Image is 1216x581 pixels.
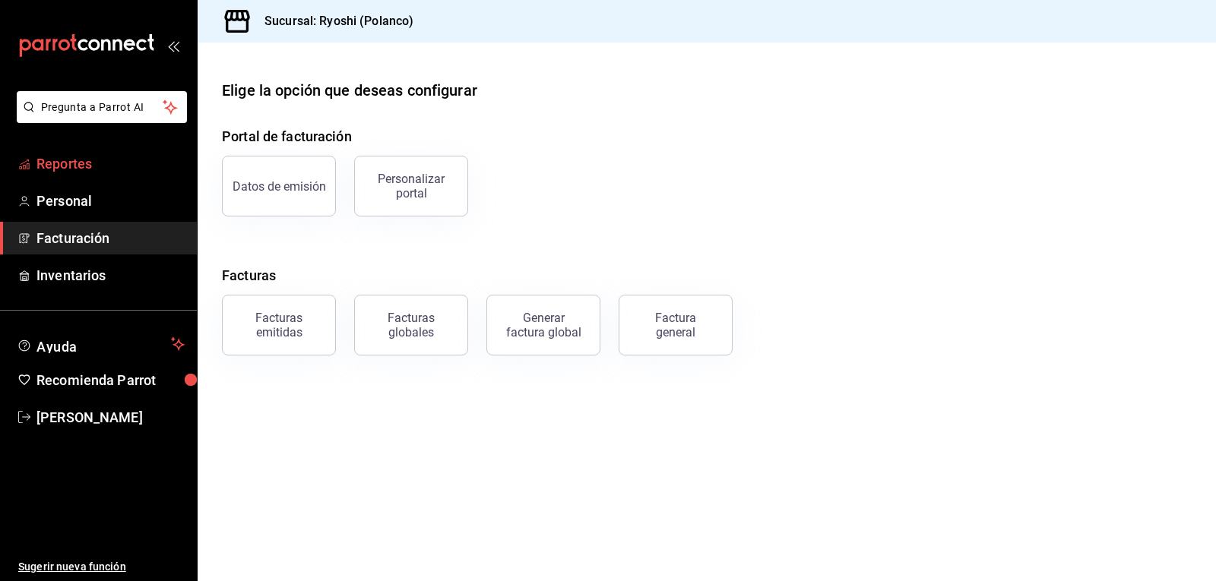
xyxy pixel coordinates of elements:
[17,91,187,123] button: Pregunta a Parrot AI
[222,265,1192,286] h4: Facturas
[354,156,468,216] button: Personalizar portal
[222,79,477,102] div: Elige la opción que deseas configurar
[36,191,185,211] span: Personal
[232,311,326,339] div: Facturas emitidas
[619,295,733,355] button: Factura general
[36,153,185,174] span: Reportes
[222,295,336,355] button: Facturas emitidas
[222,156,336,216] button: Datos de emisión
[354,295,468,355] button: Facturas globales
[364,311,458,339] div: Facturas globales
[18,559,185,575] span: Sugerir nueva función
[233,179,326,194] div: Datos de emisión
[505,311,581,339] div: Generar factura global
[36,228,185,248] span: Facturación
[364,172,458,201] div: Personalizar portal
[252,12,413,30] h3: Sucursal: Ryoshi (Polanco)
[11,110,187,126] a: Pregunta a Parrot AI
[167,39,179,52] button: open_drawer_menu
[36,370,185,390] span: Recomienda Parrot
[486,295,600,355] button: Generar factura global
[638,311,714,339] div: Factura general
[222,126,1192,147] h4: Portal de facturación
[36,335,165,353] span: Ayuda
[36,407,185,428] span: [PERSON_NAME]
[41,99,163,115] span: Pregunta a Parrot AI
[36,265,185,286] span: Inventarios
